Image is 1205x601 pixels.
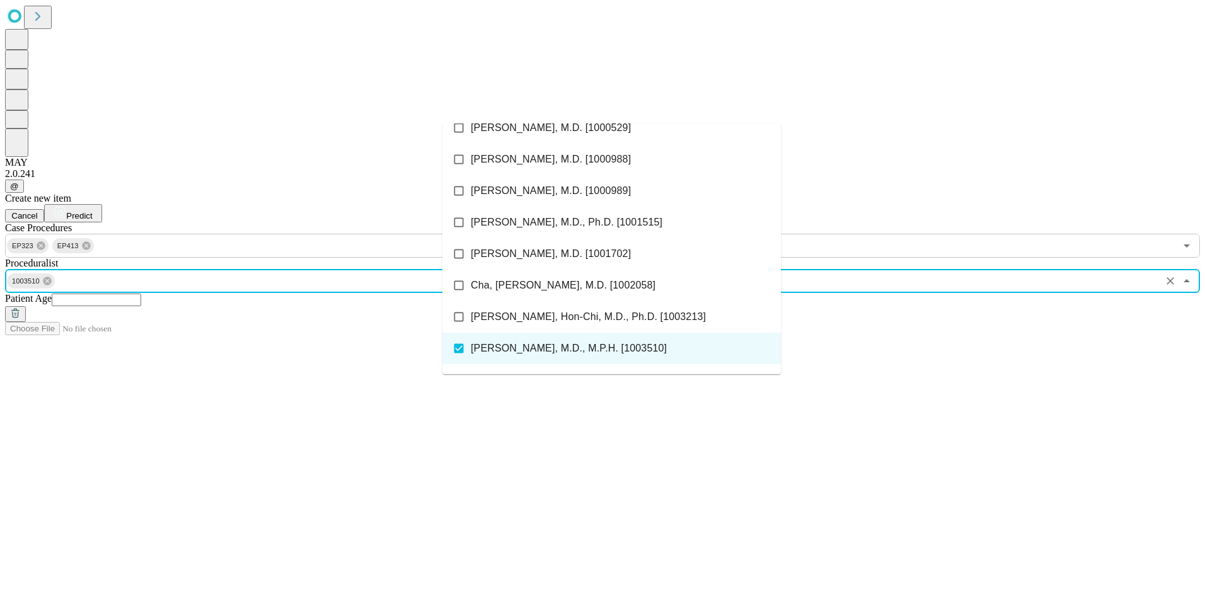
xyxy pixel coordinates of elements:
span: [PERSON_NAME], M.D. [1000529] [471,120,631,135]
span: [PERSON_NAME], Hon-Chi, M.D., Ph.D. [1003213] [471,309,706,324]
span: Cancel [11,211,38,220]
div: MAY [5,157,1200,168]
span: Proceduralist [5,258,58,268]
button: Cancel [5,209,44,222]
button: Predict [44,204,102,222]
span: Create new item [5,193,71,203]
span: [PERSON_NAME], [PERSON_NAME], M.B.B.S. [1003801] [471,372,740,387]
div: 2.0.241 [5,168,1200,180]
span: [PERSON_NAME], M.D. [1001702] [471,246,631,261]
span: [PERSON_NAME], M.D. [1000988] [471,152,631,167]
span: Patient Age [5,293,52,304]
div: EP413 [52,238,94,253]
button: @ [5,180,24,193]
span: 1003510 [7,274,45,289]
span: EP413 [52,239,84,253]
span: [PERSON_NAME], M.D., Ph.D. [1001515] [471,215,662,230]
span: Cha, [PERSON_NAME], M.D. [1002058] [471,278,655,293]
span: Scheduled Procedure [5,222,72,233]
button: Close [1178,272,1196,290]
div: 1003510 [7,273,55,289]
span: [PERSON_NAME], M.D., M.P.H. [1003510] [471,341,667,356]
button: Open [1178,237,1196,255]
span: @ [10,181,19,191]
span: Predict [66,211,92,220]
button: Clear [1162,272,1179,290]
div: EP323 [7,238,49,253]
span: EP323 [7,239,38,253]
span: [PERSON_NAME], M.D. [1000989] [471,183,631,198]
